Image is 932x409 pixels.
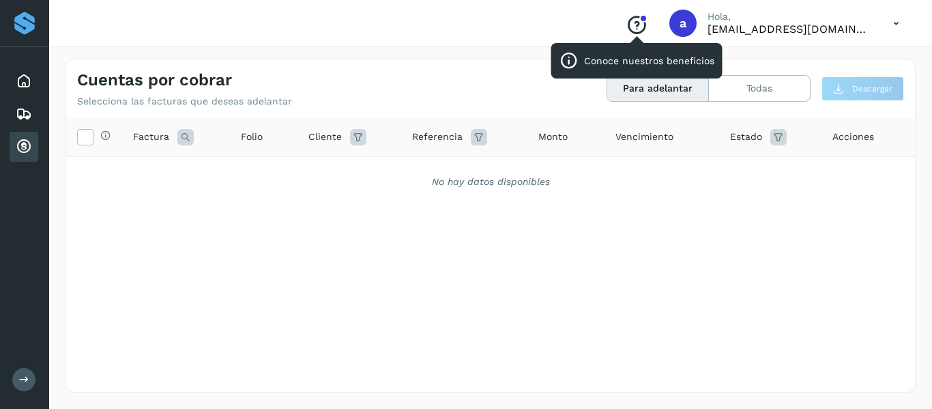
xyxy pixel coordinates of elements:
span: Descargar [852,83,892,95]
p: Selecciona las facturas que deseas adelantar [77,96,292,107]
span: Cliente [308,130,342,144]
span: Estado [730,130,762,144]
span: Vencimiento [615,130,673,144]
a: Conoce nuestros beneficios [626,26,647,37]
button: Todas [709,76,810,101]
span: Monto [538,130,568,144]
h4: Cuentas por cobrar [77,70,232,90]
div: No hay datos disponibles [84,175,897,189]
button: Para adelantar [607,76,709,101]
span: Acciones [832,130,874,144]
div: Cuentas por cobrar [10,132,38,162]
p: Conoce nuestros beneficios [584,55,714,67]
span: Factura [133,130,169,144]
button: Descargar [821,76,904,101]
span: Referencia [412,130,463,144]
p: a.tamac@hotmail.com [708,23,871,36]
div: Inicio [10,66,38,96]
p: Hola, [708,11,871,23]
div: Embarques [10,99,38,129]
span: Folio [241,130,263,144]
